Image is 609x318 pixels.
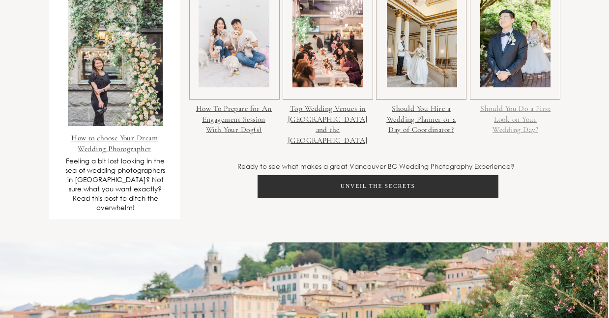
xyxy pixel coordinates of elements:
a: How to choose Your Dream Wedding Photographer [71,133,158,153]
p: Unveil the secrets [341,184,415,189]
span: Ready to see what makes a great Vancouver BC Wedding Photography Experience? [237,161,515,171]
a: How To Prepare for An Engagement Session With Your Dog(s) [196,104,272,134]
a: Unveil the secrets [258,175,498,198]
p: Feeling a bit lost looking in the sea of wedding photographers in [GEOGRAPHIC_DATA]? Not sure wha... [64,157,166,212]
a: Should You Do a First Look on Your Wedding Day? [480,104,551,134]
a: Should You Hire a Wedding Planner or a Day of Coordinator? [387,104,456,134]
a: Top Wedding Venues in [GEOGRAPHIC_DATA] and the [GEOGRAPHIC_DATA] [288,104,368,145]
